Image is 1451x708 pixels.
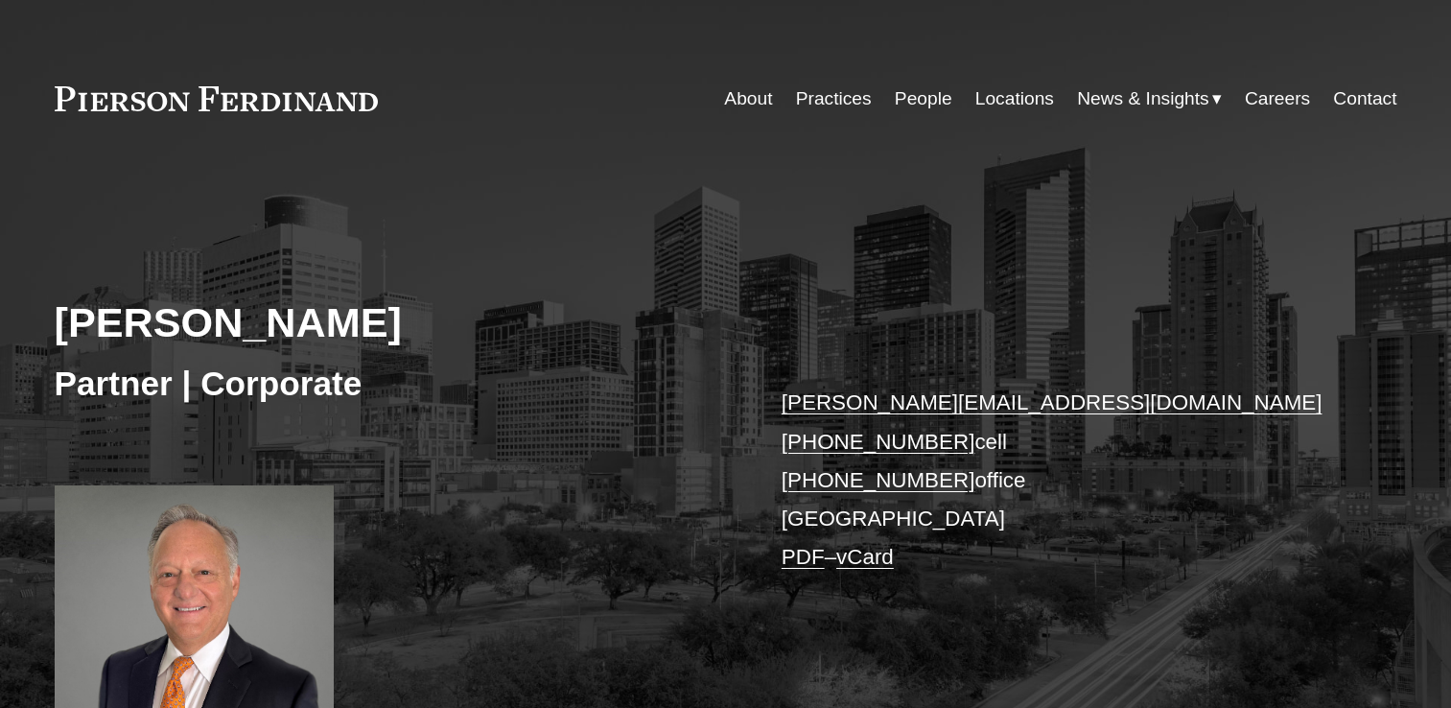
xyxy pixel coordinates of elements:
a: PDF [782,545,825,569]
a: About [724,81,772,117]
h3: Partner | Corporate [55,363,726,405]
h2: [PERSON_NAME] [55,297,726,347]
a: Locations [975,81,1054,117]
p: cell office [GEOGRAPHIC_DATA] – [782,384,1341,578]
a: folder dropdown [1077,81,1222,117]
a: vCard [836,545,894,569]
a: Practices [796,81,872,117]
a: People [895,81,952,117]
a: Contact [1333,81,1396,117]
a: [PHONE_NUMBER] [782,430,975,454]
span: News & Insights [1077,83,1209,116]
a: [PHONE_NUMBER] [782,468,975,492]
a: [PERSON_NAME][EMAIL_ADDRESS][DOMAIN_NAME] [782,390,1322,414]
a: Careers [1245,81,1310,117]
